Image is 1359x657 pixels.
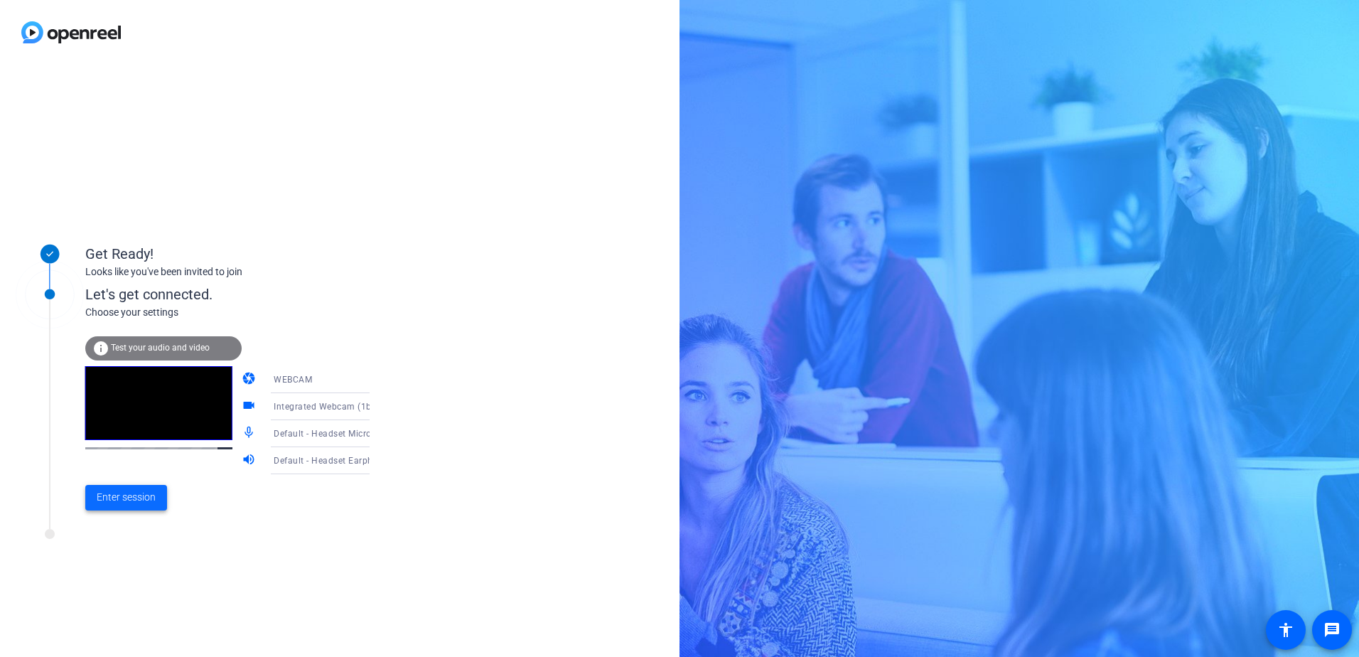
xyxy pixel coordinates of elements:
mat-icon: volume_up [242,452,259,469]
div: Choose your settings [85,305,399,320]
span: Test your audio and video [111,343,210,353]
span: Default - Headset Microphone (Poly BT600) (047f:02ee) [274,427,505,439]
mat-icon: message [1323,621,1341,639]
span: Enter session [97,490,156,505]
div: Get Ready! [85,243,370,265]
mat-icon: accessibility [1277,621,1294,639]
div: Let's get connected. [85,284,399,305]
mat-icon: mic_none [242,425,259,442]
span: Default - Headset Earphone (Poly BT600) (047f:02ee) [274,454,495,466]
mat-icon: info [92,340,109,357]
span: WEBCAM [274,375,312,385]
span: Integrated Webcam (1bcf:28d2) [274,400,407,412]
mat-icon: videocam [242,398,259,415]
button: Enter session [85,485,167,511]
mat-icon: camera [242,371,259,388]
div: Looks like you've been invited to join [85,265,370,279]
